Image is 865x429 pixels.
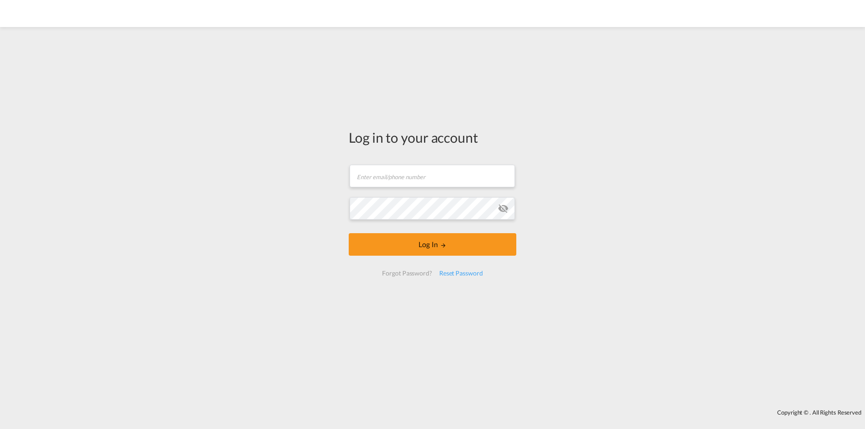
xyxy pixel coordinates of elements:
button: LOGIN [349,233,516,256]
input: Enter email/phone number [350,165,515,187]
div: Reset Password [436,265,487,281]
md-icon: icon-eye-off [498,203,509,214]
div: Log in to your account [349,128,516,147]
div: Forgot Password? [378,265,435,281]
